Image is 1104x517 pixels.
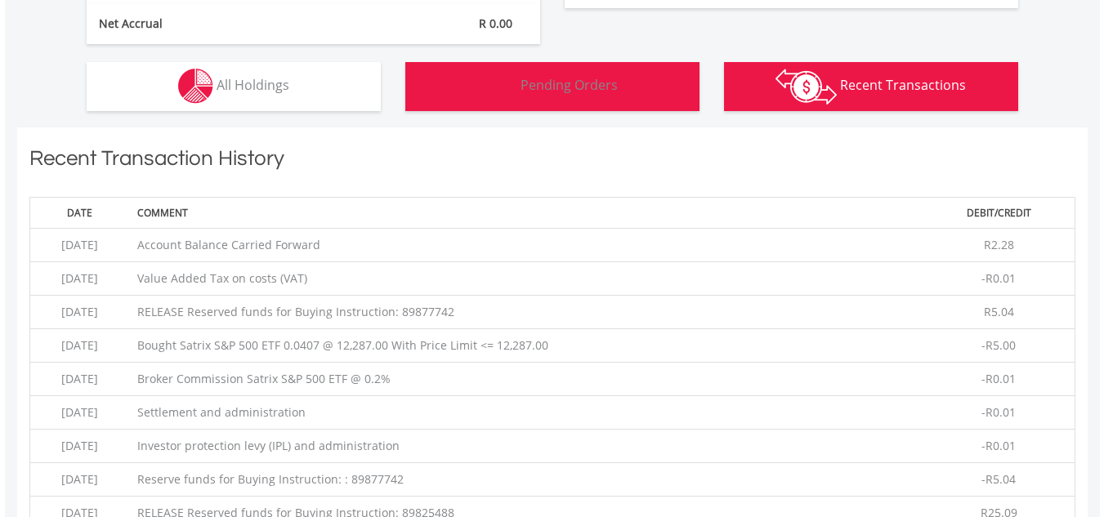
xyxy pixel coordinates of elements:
img: holdings-wht.png [178,69,213,104]
span: R2.28 [984,237,1014,252]
td: [DATE] [29,396,129,430]
td: Bought Satrix S&P 500 ETF 0.0407 @ 12,287.00 With Price Limit <= 12,287.00 [129,329,923,363]
td: Value Added Tax on costs (VAT) [129,262,923,296]
td: Reserve funds for Buying Instruction: : 89877742 [129,463,923,497]
td: [DATE] [29,463,129,497]
button: All Holdings [87,62,381,111]
td: Broker Commission Satrix S&P 500 ETF @ 0.2% [129,363,923,396]
span: -R0.01 [981,438,1016,453]
td: Settlement and administration [129,396,923,430]
td: Account Balance Carried Forward [129,229,923,262]
th: Comment [129,197,923,228]
th: Debit/Credit [923,197,1075,228]
img: transactions-zar-wht.png [775,69,837,105]
span: R5.04 [984,304,1014,319]
td: [DATE] [29,296,129,329]
span: -R0.01 [981,404,1016,420]
span: Recent Transactions [840,76,966,94]
td: [DATE] [29,430,129,463]
td: RELEASE Reserved funds for Buying Instruction: 89877742 [129,296,923,329]
span: All Holdings [217,76,289,94]
button: Pending Orders [405,62,699,111]
td: [DATE] [29,229,129,262]
span: Pending Orders [521,76,618,94]
button: Recent Transactions [724,62,1018,111]
span: R 0.00 [479,16,512,31]
td: [DATE] [29,363,129,396]
span: -R5.04 [981,471,1016,487]
span: -R0.01 [981,371,1016,386]
span: -R5.00 [981,337,1016,353]
th: Date [29,197,129,228]
img: pending_instructions-wht.png [486,69,517,104]
div: Net Accrual [87,16,351,32]
span: -R0.01 [981,270,1016,286]
h1: Recent Transaction History [29,144,1075,181]
td: [DATE] [29,262,129,296]
td: Investor protection levy (IPL) and administration [129,430,923,463]
td: [DATE] [29,329,129,363]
